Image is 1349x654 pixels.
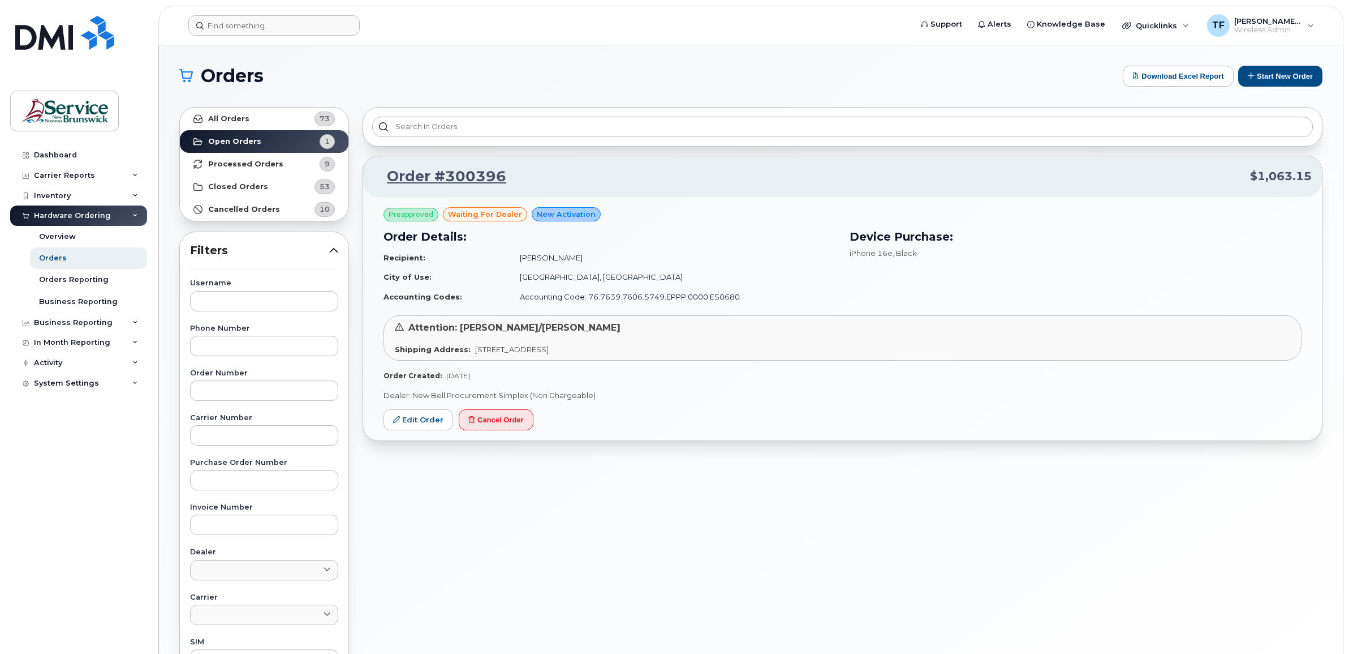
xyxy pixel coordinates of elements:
span: 53 [320,181,330,192]
span: Orders [201,67,264,84]
a: Order #300396 [373,166,506,187]
span: iPhone 16e [850,249,893,258]
a: All Orders73 [180,108,348,130]
a: Open Orders1 [180,130,348,153]
button: Download Excel Report [1123,66,1234,87]
label: Dealer [190,549,338,556]
strong: Open Orders [208,137,261,146]
span: [DATE] [446,371,470,380]
label: Carrier Number [190,414,338,422]
label: Invoice Number [190,504,338,511]
strong: Recipient: [383,253,425,262]
strong: Order Created: [383,371,442,380]
span: $1,063.15 [1250,168,1312,185]
h3: Order Details: [383,228,836,245]
a: Edit Order [383,409,453,430]
span: 10 [320,204,330,215]
strong: Accounting Codes: [383,292,462,301]
button: Start New Order [1238,66,1322,87]
span: , Black [893,249,917,258]
label: Purchase Order Number [190,459,338,467]
strong: Cancelled Orders [208,205,280,214]
td: [GEOGRAPHIC_DATA], [GEOGRAPHIC_DATA] [510,267,836,287]
td: Accounting Code: 76.7639.7606.5749.EPPP.0000.ES0680 [510,287,836,307]
span: Filters [190,242,329,259]
span: waiting for dealer [448,209,522,220]
span: 9 [325,159,330,169]
label: Phone Number [190,325,338,332]
label: Order Number [190,370,338,377]
input: Search in orders [372,117,1313,137]
strong: Processed Orders [208,160,283,169]
span: 73 [320,113,330,124]
button: Cancel Order [459,409,533,430]
p: Dealer: New Bell Procurement Simplex (Non Chargeable) [383,390,1301,401]
label: Username [190,280,338,287]
strong: Closed Orders [208,182,268,191]
strong: City of Use: [383,272,432,281]
label: SIM [190,639,338,646]
a: Processed Orders9 [180,153,348,176]
span: New Activation [537,209,596,220]
a: Cancelled Orders10 [180,198,348,221]
a: Closed Orders53 [180,176,348,198]
h3: Device Purchase: [850,228,1302,245]
td: [PERSON_NAME] [510,248,836,268]
span: 1 [325,136,330,147]
label: Carrier [190,594,338,601]
strong: All Orders [208,114,249,123]
strong: Shipping Address: [395,345,471,354]
span: [STREET_ADDRESS] [475,345,549,354]
span: Preapproved [389,210,433,220]
span: Attention: [PERSON_NAME]/[PERSON_NAME] [408,322,620,333]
